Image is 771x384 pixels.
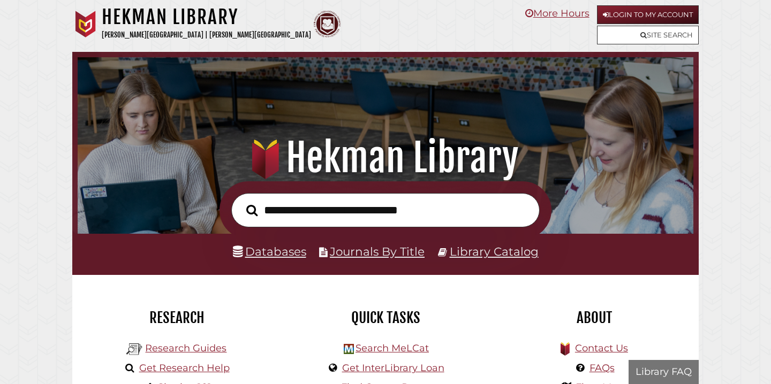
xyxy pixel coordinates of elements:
[102,5,311,29] h1: Hekman Library
[314,11,341,37] img: Calvin Theological Seminary
[72,11,99,37] img: Calvin University
[102,29,311,41] p: [PERSON_NAME][GEOGRAPHIC_DATA] | [PERSON_NAME][GEOGRAPHIC_DATA]
[597,5,699,24] a: Login to My Account
[246,204,258,216] i: Search
[525,7,589,19] a: More Hours
[344,344,354,354] img: Hekman Library Logo
[89,134,682,181] h1: Hekman Library
[575,342,628,354] a: Contact Us
[589,362,615,374] a: FAQs
[289,309,482,327] h2: Quick Tasks
[597,26,699,44] a: Site Search
[356,342,429,354] a: Search MeLCat
[450,244,539,258] a: Library Catalog
[498,309,691,327] h2: About
[80,309,273,327] h2: Research
[330,244,425,258] a: Journals By Title
[145,342,226,354] a: Research Guides
[126,341,142,357] img: Hekman Library Logo
[342,362,444,374] a: Get InterLibrary Loan
[233,244,306,258] a: Databases
[139,362,230,374] a: Get Research Help
[241,202,263,219] button: Search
